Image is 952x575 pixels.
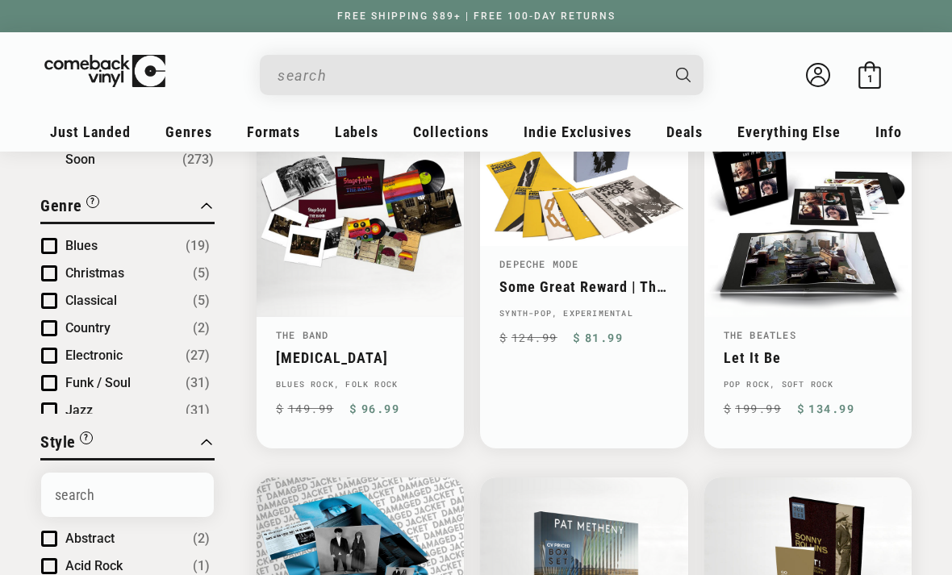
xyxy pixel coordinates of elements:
span: Number of products: (5) [193,291,210,310]
span: Number of products: (31) [186,401,210,420]
span: Number of products: (27) [186,346,210,365]
span: Classical [65,293,117,308]
a: FREE SHIPPING $89+ | FREE 100-DAY RETURNS [321,10,632,22]
a: Some Great Reward | The 12" Singles [499,278,668,295]
span: Abstract [65,531,115,546]
a: The Band [276,328,329,341]
input: Search Options [41,473,214,517]
button: Search [662,55,706,95]
span: Style [40,432,76,452]
span: Genres [165,123,212,140]
span: Jazz [65,402,93,418]
span: Indie Exclusives [524,123,632,140]
span: Number of products: (5) [193,264,210,283]
span: Collections [413,123,489,140]
span: Number of products: (19) [186,236,210,256]
span: Labels [335,123,378,140]
span: 1 [867,73,873,85]
span: Formats [247,123,300,140]
a: Let It Be [724,349,892,366]
span: Number of products: (31) [186,373,210,393]
span: Number of products: (2) [193,529,210,548]
span: Number of products: (2) [193,319,210,338]
span: Deals [666,123,703,140]
span: Funk / Soul [65,375,131,390]
span: Genre [40,196,82,215]
a: Depeche Mode [499,257,578,270]
span: Restocking & Coming Soon [65,132,188,167]
span: Blues [65,238,98,253]
span: Country [65,320,111,335]
button: Filter by Genre [40,194,99,222]
span: Info [875,123,902,140]
span: Christmas [65,265,124,281]
span: Electronic [65,348,123,363]
button: Filter by Style [40,430,93,458]
a: The Beatles [724,328,796,341]
span: Everything Else [737,123,841,140]
input: search [278,59,660,92]
span: Number of products: (273) [182,150,214,169]
span: Just Landed [50,123,131,140]
span: Acid Rock [65,558,123,573]
a: [MEDICAL_DATA] [276,349,445,366]
div: Search [260,55,704,95]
